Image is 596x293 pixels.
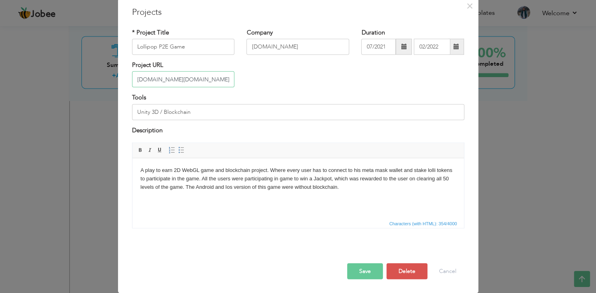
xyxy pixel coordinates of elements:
iframe: Rich Text Editor, projectEditor [132,158,464,218]
label: Tools [132,93,146,102]
button: Delete [386,263,427,279]
h3: Projects [132,6,464,18]
label: Duration [361,28,384,36]
input: Present [414,39,450,55]
a: Insert/Remove Numbered List [167,146,176,155]
a: Insert/Remove Bulleted List [177,146,186,155]
button: Cancel [431,263,464,279]
button: Save [347,263,383,279]
span: Characters (with HTML): 354/4000 [388,220,459,227]
a: Underline [155,146,164,155]
label: * Project Title [132,28,169,36]
label: Company [246,28,273,36]
input: From [361,39,396,55]
a: Italic [146,146,155,155]
label: Project URL [132,61,163,69]
div: Statistics [388,220,460,227]
a: Bold [136,146,145,155]
label: Description [132,126,163,134]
